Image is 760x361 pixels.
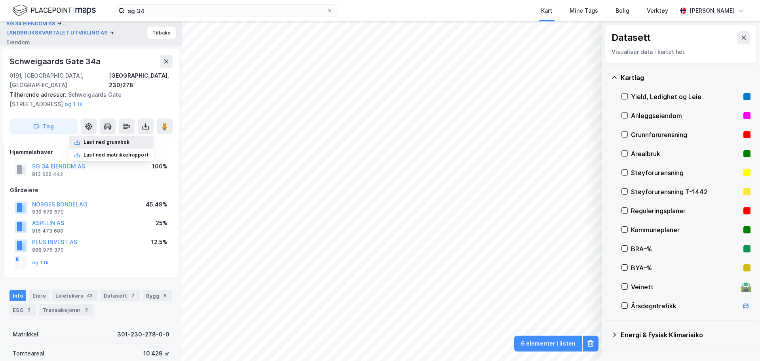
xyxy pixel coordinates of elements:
div: Energi & Fysisk Klimarisiko [621,330,750,340]
div: Kart [541,6,552,15]
button: SG 34 EIENDOM AS [6,19,57,28]
div: Mine Tags [570,6,598,15]
div: 2 [129,292,137,300]
div: 43 [85,292,94,300]
div: 12.5% [151,237,167,247]
div: Matrikkel [13,330,38,339]
div: 939 678 670 [32,209,64,215]
div: Eiere [29,290,49,301]
div: Last ned grunnbok [84,139,129,145]
div: Grunnforurensning [631,130,740,139]
div: Støyforurensning T-1442 [631,187,740,197]
div: Verktøy [647,6,668,15]
div: Datasett [612,31,651,44]
div: 5 [161,292,169,300]
div: Kommuneplaner [631,225,740,235]
div: BYA–% [631,263,740,273]
div: 🛣️ [741,282,751,292]
div: 3 [25,306,33,314]
div: Leietakere [52,290,97,301]
div: Datasett [101,290,140,301]
div: 988 975 370 [32,247,64,253]
div: BRA–% [631,244,740,254]
iframe: Chat Widget [720,323,760,361]
div: Schweigaards Gate [STREET_ADDRESS] [9,90,166,109]
div: [PERSON_NAME] [690,6,735,15]
div: ... [63,19,68,28]
div: Transaksjoner [39,304,93,315]
div: Kartlag [621,73,750,82]
button: 6 elementer i listen [514,336,582,351]
div: Årsdøgntrafikk [631,301,738,311]
div: Visualiser data i kartet her. [612,47,750,57]
div: Hjemmelshaver [10,147,172,157]
div: 10 429 ㎡ [143,349,169,358]
div: 813 662 442 [32,171,63,178]
div: Reguleringsplaner [631,206,740,216]
img: logo.f888ab2527a4732fd821a326f86c7f29.svg [13,4,96,17]
div: Info [9,290,26,301]
div: Bygg [143,290,172,301]
div: Støyforurensning [631,168,740,178]
input: Søk på adresse, matrikkel, gårdeiere, leietakere eller personer [125,5,327,17]
div: 916 473 680 [32,228,63,234]
button: Tilbake [147,27,176,39]
div: Arealbruk [631,149,740,159]
div: [GEOGRAPHIC_DATA], 230/278 [109,71,173,90]
div: 25% [156,218,167,228]
div: Yield, Ledighet og Leie [631,92,740,101]
div: Gårdeiere [10,185,172,195]
div: 100% [152,162,167,171]
div: 301-230-278-0-0 [117,330,169,339]
div: Bolig [616,6,629,15]
div: 3 [82,306,90,314]
div: Last ned matrikkelrapport [84,152,149,158]
span: Tilhørende adresser: [9,91,68,98]
div: 45.49% [146,200,167,209]
div: Eiendom [6,38,30,47]
div: Tomteareal [13,349,44,358]
div: Schweigaards Gate 34a [9,55,102,68]
div: Veinett [631,282,738,292]
button: Tag [9,118,78,134]
button: LANDBRUKSKVARTALET UTVIKLING AS [6,29,109,37]
div: Anleggseiendom [631,111,740,120]
div: 0191, [GEOGRAPHIC_DATA], [GEOGRAPHIC_DATA] [9,71,109,90]
div: ESG [9,304,36,315]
